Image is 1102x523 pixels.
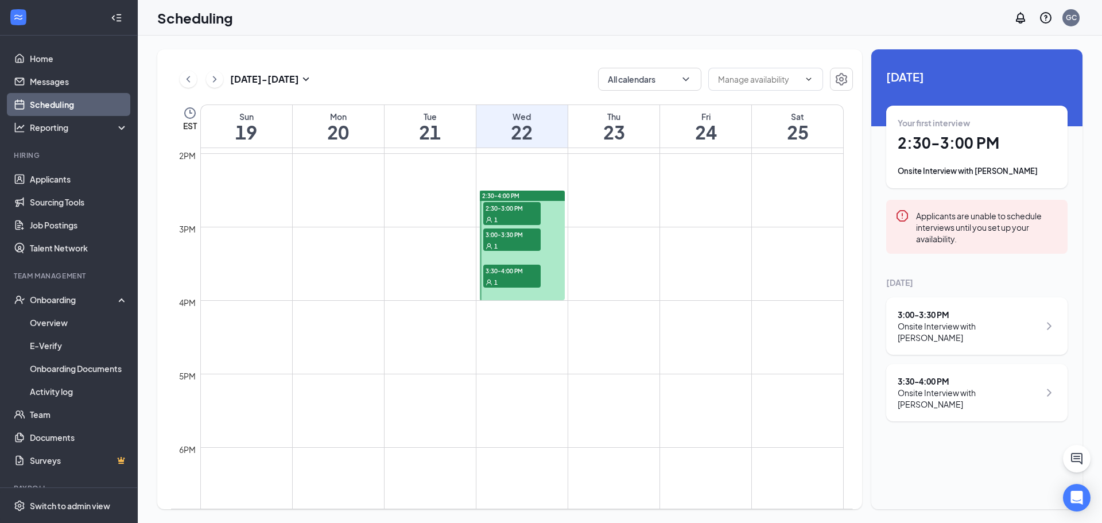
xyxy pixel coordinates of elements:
svg: WorkstreamLogo [13,11,24,23]
a: Messages [30,70,128,93]
div: Your first interview [898,117,1056,129]
button: ChatActive [1063,445,1091,472]
button: ChevronLeft [180,71,197,88]
div: Hiring [14,150,126,160]
svg: Settings [835,72,848,86]
button: Settings [830,68,853,91]
a: Talent Network [30,237,128,259]
span: 1 [494,278,498,286]
svg: ChatActive [1070,452,1084,466]
h1: 2:30 - 3:00 PM [898,133,1056,153]
div: 6pm [177,443,198,456]
svg: Analysis [14,122,25,133]
button: ChevronRight [206,71,223,88]
h1: 21 [385,122,476,142]
a: Overview [30,311,128,334]
div: Thu [568,111,659,122]
span: 2:30-4:00 PM [482,192,519,200]
svg: ChevronLeft [183,72,194,86]
div: Fri [660,111,751,122]
div: Payroll [14,483,126,493]
h1: 22 [476,122,568,142]
a: Activity log [30,380,128,403]
a: Job Postings [30,214,128,237]
a: October 19, 2025 [201,105,292,148]
svg: UserCheck [14,294,25,305]
div: 3:30 - 4:00 PM [898,375,1039,387]
a: SurveysCrown [30,449,128,472]
div: Switch to admin view [30,500,110,512]
div: Mon [293,111,384,122]
div: Onsite Interview with [PERSON_NAME] [898,320,1039,343]
div: Onboarding [30,294,118,305]
svg: ChevronDown [804,75,813,84]
div: 5pm [177,370,198,382]
a: Team [30,403,128,426]
svg: Collapse [111,12,122,24]
a: Scheduling [30,93,128,116]
span: [DATE] [886,68,1068,86]
svg: Notifications [1014,11,1027,25]
div: Applicants are unable to schedule interviews until you set up your availability. [916,209,1058,245]
div: Onsite Interview with [PERSON_NAME] [898,165,1056,177]
h3: [DATE] - [DATE] [230,73,299,86]
a: E-Verify [30,334,128,357]
div: 3:00 - 3:30 PM [898,309,1039,320]
h1: 20 [293,122,384,142]
span: 3:30-4:00 PM [483,265,541,276]
div: Sun [201,111,292,122]
svg: Error [895,209,909,223]
div: [DATE] [886,277,1068,288]
a: October 24, 2025 [660,105,751,148]
a: October 22, 2025 [476,105,568,148]
svg: User [486,216,492,223]
div: 2pm [177,149,198,162]
div: Tue [385,111,476,122]
div: Wed [476,111,568,122]
a: Sourcing Tools [30,191,128,214]
div: Open Intercom Messenger [1063,484,1091,512]
div: Sat [752,111,843,122]
span: EST [183,120,197,131]
div: 3pm [177,223,198,235]
svg: QuestionInfo [1039,11,1053,25]
svg: User [486,279,492,286]
h1: 25 [752,122,843,142]
svg: ChevronDown [680,73,692,85]
button: All calendarsChevronDown [598,68,701,91]
span: 2:30-3:00 PM [483,202,541,214]
div: Team Management [14,271,126,281]
div: GC [1066,13,1077,22]
a: Home [30,47,128,70]
a: October 23, 2025 [568,105,659,148]
input: Manage availability [718,73,800,86]
svg: SmallChevronDown [299,72,313,86]
h1: 23 [568,122,659,142]
span: 1 [494,242,498,250]
svg: ChevronRight [209,72,220,86]
h1: 24 [660,122,751,142]
svg: ChevronRight [1042,386,1056,400]
a: Applicants [30,168,128,191]
h1: Scheduling [157,8,233,28]
a: Onboarding Documents [30,357,128,380]
a: October 20, 2025 [293,105,384,148]
svg: ChevronRight [1042,319,1056,333]
h1: 19 [201,122,292,142]
svg: Clock [183,106,197,120]
svg: Settings [14,500,25,512]
span: 3:00-3:30 PM [483,228,541,240]
a: October 21, 2025 [385,105,476,148]
div: Onsite Interview with [PERSON_NAME] [898,387,1039,410]
div: 4pm [177,296,198,309]
span: 1 [494,216,498,224]
div: Reporting [30,122,129,133]
svg: User [486,243,492,250]
a: October 25, 2025 [752,105,843,148]
a: Documents [30,426,128,449]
